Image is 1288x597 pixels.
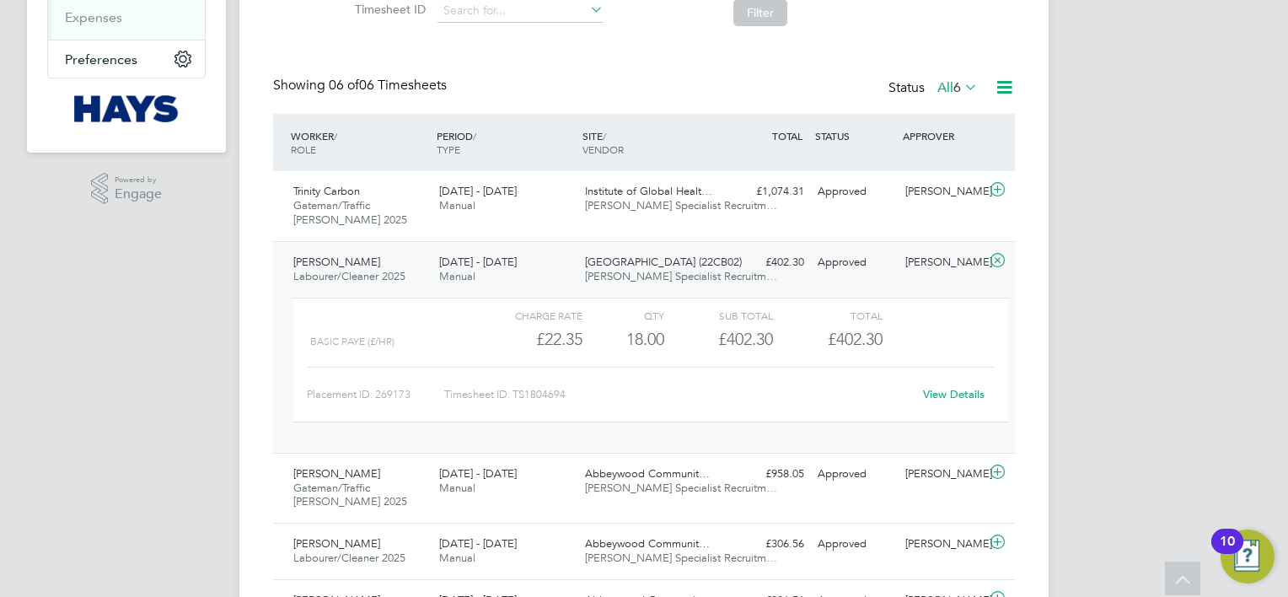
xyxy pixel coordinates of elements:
span: [DATE] - [DATE] [439,255,517,269]
span: [DATE] - [DATE] [439,184,517,198]
div: £22.35 [474,325,582,353]
span: Trinity Carbon [293,184,360,198]
div: [PERSON_NAME] [899,530,986,558]
a: Expenses [65,9,122,25]
div: [PERSON_NAME] [899,460,986,488]
label: All [937,79,978,96]
button: Preferences [48,40,205,78]
div: WORKER [287,121,432,164]
span: Powered by [115,173,162,187]
div: £402.30 [664,325,773,353]
div: SITE [578,121,724,164]
div: PERIOD [432,121,578,164]
img: hays-logo-retina.png [74,95,180,122]
span: Manual [439,481,475,495]
span: [PERSON_NAME] Specialist Recruitm… [585,551,777,565]
a: View Details [923,387,985,401]
div: APPROVER [899,121,986,151]
span: £402.30 [828,329,883,349]
div: 10 [1220,541,1235,563]
a: Go to home page [47,95,206,122]
div: £958.05 [723,460,811,488]
span: [PERSON_NAME] Specialist Recruitm… [585,481,777,495]
div: Approved [811,249,899,277]
span: [PERSON_NAME] [293,536,380,551]
span: ROLE [291,143,316,156]
span: 06 Timesheets [329,77,447,94]
div: £306.56 [723,530,811,558]
span: Labourer/Cleaner 2025 [293,551,405,565]
div: £1,074.31 [723,178,811,206]
div: Charge rate [474,305,582,325]
span: Manual [439,198,475,212]
div: [PERSON_NAME] [899,249,986,277]
label: Timesheet ID [350,2,426,17]
div: Approved [811,178,899,206]
div: 18.00 [582,325,664,353]
div: STATUS [811,121,899,151]
span: 06 of [329,77,359,94]
span: Abbeywood Communit… [585,536,710,551]
span: TYPE [437,143,460,156]
span: [PERSON_NAME] Specialist Recruitm… [585,198,777,212]
span: / [473,129,476,143]
span: Institute of Global Healt… [585,184,712,198]
span: 6 [953,79,961,96]
div: Approved [811,530,899,558]
span: Preferences [65,51,137,67]
span: [DATE] - [DATE] [439,466,517,481]
span: TOTAL [772,129,802,143]
span: VENDOR [582,143,624,156]
button: Open Resource Center, 10 new notifications [1221,530,1275,584]
div: Total [773,305,882,325]
span: Abbeywood Communit… [585,466,710,481]
span: Labourer/Cleaner 2025 [293,269,405,283]
span: / [603,129,606,143]
span: Engage [115,187,162,202]
span: [PERSON_NAME] Specialist Recruitm… [585,269,777,283]
span: / [334,129,337,143]
div: QTY [582,305,664,325]
a: Powered byEngage [91,173,163,205]
div: Showing [273,77,450,94]
span: Gateman/Traffic [PERSON_NAME] 2025 [293,198,407,227]
span: [PERSON_NAME] [293,255,380,269]
span: [GEOGRAPHIC_DATA] (22CB02) [585,255,742,269]
div: Timesheet ID: TS1804694 [444,381,912,408]
div: Approved [811,460,899,488]
span: Manual [439,269,475,283]
div: Placement ID: 269173 [307,381,444,408]
span: [DATE] - [DATE] [439,536,517,551]
span: [PERSON_NAME] [293,466,380,481]
div: [PERSON_NAME] [899,178,986,206]
div: Sub Total [664,305,773,325]
span: Basic PAYE (£/HR) [310,336,394,347]
div: Status [888,77,981,100]
div: £402.30 [723,249,811,277]
span: Manual [439,551,475,565]
span: Gateman/Traffic [PERSON_NAME] 2025 [293,481,407,509]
